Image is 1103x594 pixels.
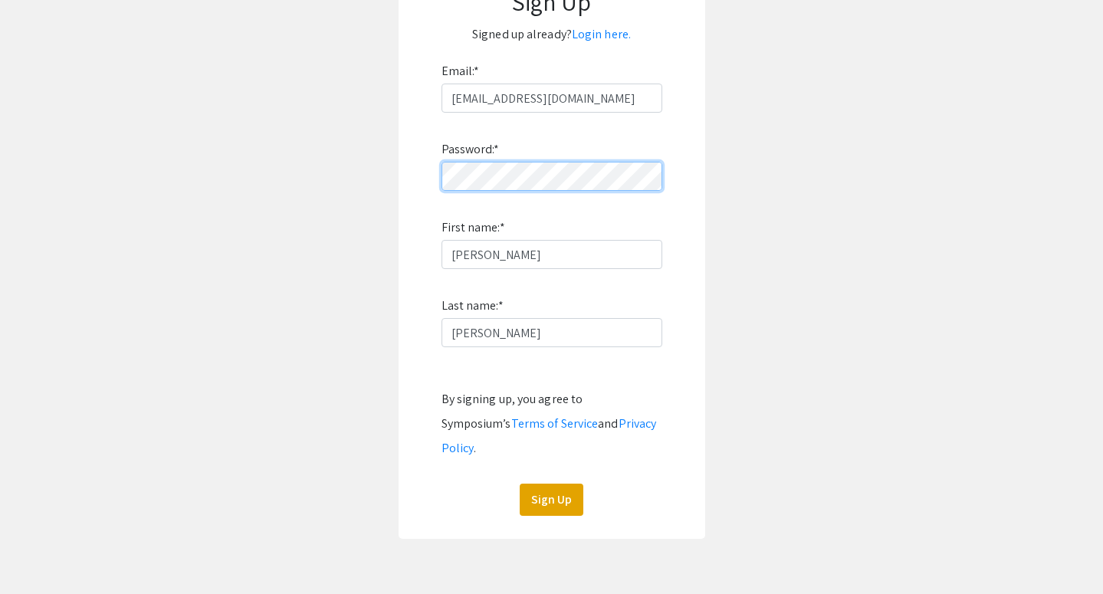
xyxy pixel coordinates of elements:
[442,215,505,240] label: First name:
[442,59,480,84] label: Email:
[572,26,631,42] a: Login here.
[442,137,500,162] label: Password:
[414,22,690,47] p: Signed up already?
[511,415,599,432] a: Terms of Service
[11,525,65,583] iframe: Chat
[442,387,662,461] div: By signing up, you agree to Symposium’s and .
[442,294,504,318] label: Last name:
[520,484,583,516] button: Sign Up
